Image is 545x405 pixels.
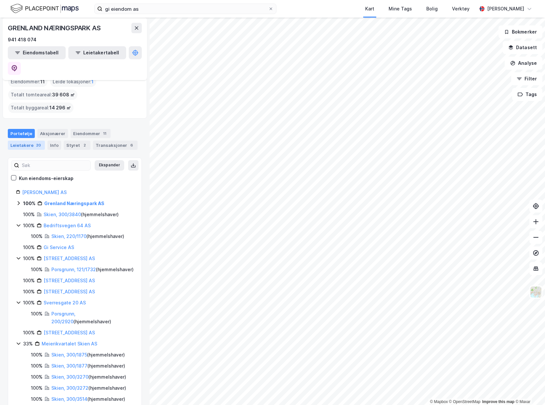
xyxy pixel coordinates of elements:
div: 100% [23,222,35,230]
div: 11 [101,130,108,137]
div: Styret [64,141,90,150]
div: [PERSON_NAME] [487,5,524,13]
a: OpenStreetMap [449,399,481,404]
div: 100% [23,277,35,285]
button: Analyse [505,57,542,70]
div: Eiendommer : [8,77,47,87]
a: Sverresgate 20 AS [44,300,86,305]
a: Gi Service AS [44,244,74,250]
input: Søk [19,161,90,170]
div: Aksjonærer [37,129,68,138]
div: 100% [23,244,35,251]
div: Transaksjoner [93,141,138,150]
div: Totalt tomteareal : [8,90,77,100]
div: Kun eiendoms-eierskap [19,175,73,182]
div: 100% [31,232,43,240]
button: Ekspander [95,160,124,171]
a: Improve this map [482,399,514,404]
div: 100% [31,310,43,318]
div: 100% [23,329,35,337]
div: 100% [23,200,35,207]
div: ( hjemmelshaver ) [51,362,125,370]
div: ( hjemmelshaver ) [51,351,125,359]
div: 941 418 074 [8,36,36,44]
a: [STREET_ADDRESS] AS [44,330,95,335]
div: Kontrollprogram for chat [512,374,545,405]
div: ( hjemmelshaver ) [51,310,134,326]
a: Skien, 300/3514 [51,396,87,402]
a: [PERSON_NAME] AS [22,189,67,195]
span: 39 608 ㎡ [52,91,75,99]
button: Eiendomstabell [8,46,66,59]
a: Mapbox [430,399,448,404]
a: Skien, 300/3840 [44,212,81,217]
div: Portefølje [8,129,35,138]
button: Datasett [503,41,542,54]
span: 1 [91,78,94,86]
div: 100% [23,255,35,262]
div: ( hjemmelshaver ) [51,384,126,392]
a: Porsgrunn, 121/1732 [51,267,96,272]
div: Kart [365,5,374,13]
div: Bolig [426,5,438,13]
div: 100% [23,299,35,307]
div: Leide lokasjoner : [50,77,96,87]
a: [STREET_ADDRESS] AS [44,278,95,283]
a: Skien, 220/1170 [51,233,86,239]
div: 33% [23,340,33,348]
a: Meierikvartalet Skien AS [42,341,97,346]
div: 100% [31,266,43,273]
div: GRENLAND NÆRINGSPARK AS [8,23,102,33]
div: Info [47,141,61,150]
a: Porsgrunn, 200/2920 [51,311,75,324]
span: 14 296 ㎡ [49,104,71,112]
div: ( hjemmelshaver ) [51,232,124,240]
div: 100% [23,211,35,218]
a: Bedriftsvegen 64 AS [44,223,91,228]
div: 20 [35,142,42,148]
div: 100% [31,351,43,359]
div: 2 [81,142,88,148]
div: 6 [128,142,135,148]
div: 100% [31,373,43,381]
div: Eiendommer [71,129,111,138]
div: ( hjemmelshaver ) [51,266,134,273]
div: Totalt byggareal : [8,103,73,113]
button: Leietakertabell [68,46,126,59]
a: [STREET_ADDRESS] AS [44,289,95,294]
div: Mine Tags [389,5,412,13]
img: logo.f888ab2527a4732fd821a326f86c7f29.svg [10,3,79,14]
button: Filter [511,72,542,85]
div: 100% [31,384,43,392]
div: 100% [31,395,43,403]
button: Tags [512,88,542,101]
div: 100% [31,362,43,370]
a: [STREET_ADDRESS] AS [44,256,95,261]
a: Grenland Næringspark AS [44,201,104,206]
input: Søk på adresse, matrikkel, gårdeiere, leietakere eller personer [102,4,268,14]
div: 100% [23,288,35,296]
span: 11 [40,78,45,86]
div: Leietakere [8,141,45,150]
a: Skien, 300/1877 [51,363,87,369]
a: Skien, 300/1875 [51,352,87,357]
div: ( hjemmelshaver ) [51,395,125,403]
button: Bokmerker [498,25,542,38]
div: ( hjemmelshaver ) [44,211,119,218]
iframe: Chat Widget [512,374,545,405]
img: Z [530,286,542,298]
div: Verktøy [452,5,470,13]
div: ( hjemmelshaver ) [51,373,126,381]
a: Skien, 300/3270 [51,374,88,380]
a: Skien, 300/3272 [51,385,88,391]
